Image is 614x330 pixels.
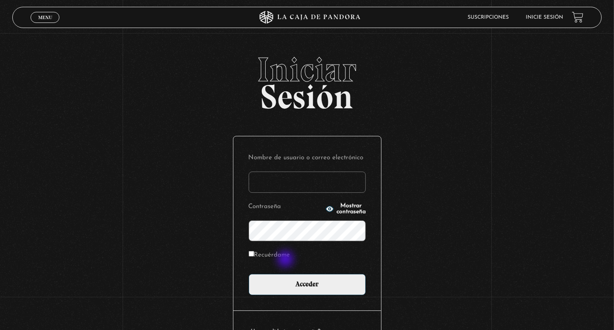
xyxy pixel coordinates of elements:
span: Menu [38,15,52,20]
span: Iniciar [12,53,602,87]
a: Suscripciones [468,15,509,20]
input: Acceder [249,274,366,295]
button: Mostrar contraseña [325,203,366,215]
a: Inicie sesión [526,15,564,20]
span: Mostrar contraseña [336,203,366,215]
a: View your shopping cart [572,11,583,23]
span: Cerrar [35,22,55,28]
h2: Sesión [12,53,602,107]
label: Nombre de usuario o correo electrónico [249,152,366,165]
label: Contraseña [249,200,323,214]
input: Recuérdame [249,251,254,257]
label: Recuérdame [249,249,290,262]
